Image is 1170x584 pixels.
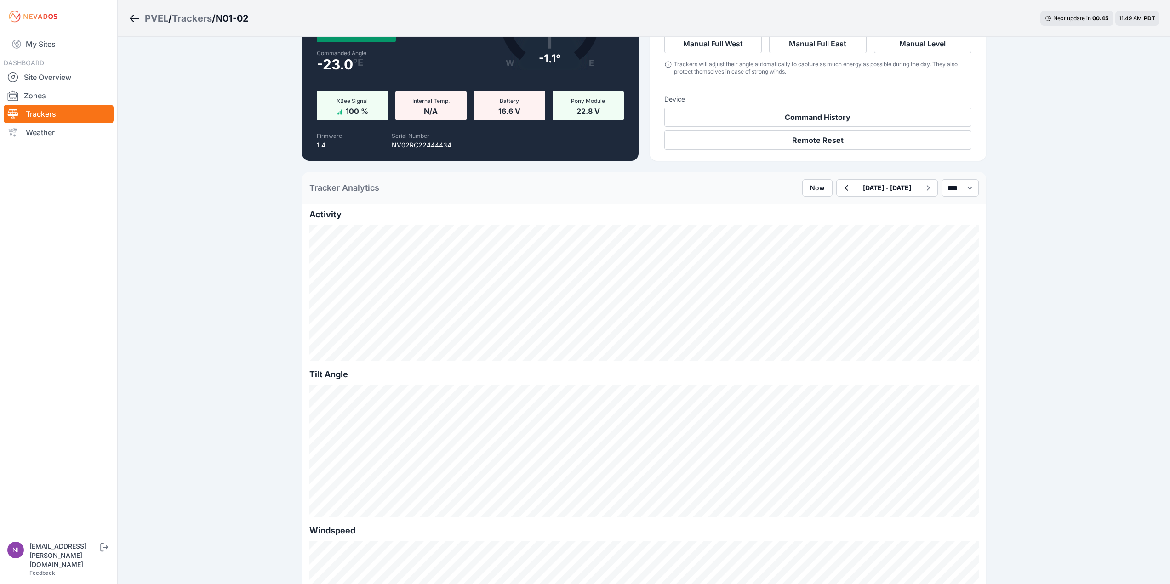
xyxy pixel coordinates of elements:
span: XBee Signal [337,97,368,104]
label: Firmware [317,132,342,139]
span: Battery [500,97,519,104]
img: nick.fritz@nevados.solar [7,542,24,558]
p: 1.4 [317,141,342,150]
button: Command History [664,108,971,127]
button: [DATE] - [DATE] [856,180,919,196]
a: Weather [4,123,114,142]
h2: Tracker Analytics [309,181,379,194]
a: Feedback [29,569,55,576]
span: N/A [424,105,438,116]
button: Manual Full West [664,34,762,53]
a: My Sites [4,33,114,55]
h3: Device [664,95,971,104]
img: Nevados [7,9,59,24]
h3: N01-02 [216,12,249,25]
span: / [212,12,216,25]
button: Now [802,179,833,197]
span: º E [353,59,363,66]
span: 100 % [346,105,368,116]
h2: Activity [309,208,979,221]
p: NV02RC22444434 [392,141,451,150]
nav: Breadcrumb [129,6,249,30]
div: -1.1° [539,51,561,66]
span: Internal Temp. [412,97,450,104]
span: PDT [1144,15,1155,22]
label: Commanded Angle [317,50,465,57]
button: Remote Reset [664,130,971,150]
span: -23.0 [317,59,353,70]
a: Site Overview [4,68,114,86]
h2: Tilt Angle [309,368,979,381]
a: PVEL [145,12,168,25]
label: Serial Number [392,132,429,139]
a: Trackers [4,105,114,123]
span: DASHBOARD [4,59,44,67]
button: Manual Full East [769,34,867,53]
span: / [168,12,172,25]
div: 00 : 45 [1092,15,1109,22]
a: Zones [4,86,114,105]
span: Next update in [1053,15,1091,22]
div: Trackers will adjust their angle automatically to capture as much energy as possible during the d... [674,61,971,75]
h2: Windspeed [309,524,979,537]
span: 11:49 AM [1119,15,1142,22]
span: 16.6 V [498,105,520,116]
a: Trackers [172,12,212,25]
span: 22.8 V [576,105,600,116]
button: Manual Level [874,34,971,53]
span: Pony Module [571,97,605,104]
div: [EMAIL_ADDRESS][PERSON_NAME][DOMAIN_NAME] [29,542,98,569]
